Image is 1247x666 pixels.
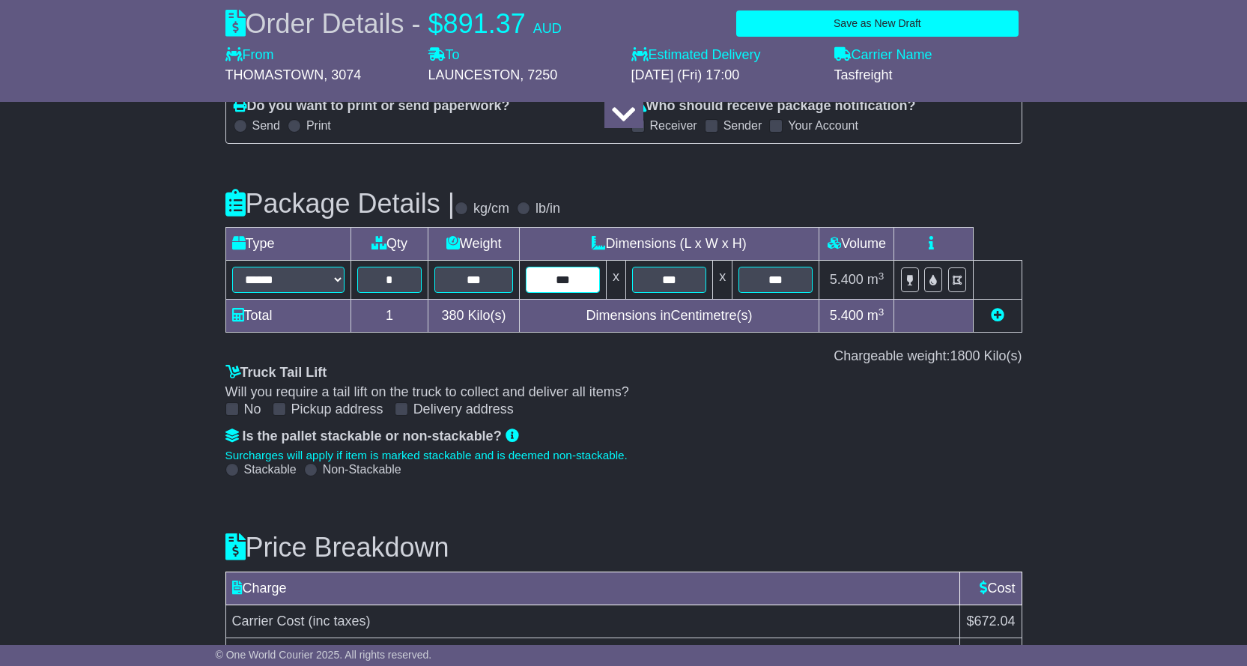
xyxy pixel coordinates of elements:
[879,306,885,318] sup: 3
[428,47,460,64] label: To
[950,348,980,363] span: 1800
[713,261,732,300] td: x
[225,348,1022,365] div: Chargeable weight: Kilo(s)
[830,308,864,323] span: 5.400
[428,8,443,39] span: $
[867,308,885,323] span: m
[631,47,819,64] label: Estimated Delivery
[225,189,455,219] h3: Package Details |
[966,614,1015,629] span: $672.04
[243,429,502,444] span: Is the pallet stackable or non-stackable?
[519,228,819,261] td: Dimensions (L x W x H)
[443,8,526,39] span: 891.37
[324,67,361,82] span: , 3074
[225,47,274,64] label: From
[351,300,428,333] td: 1
[291,402,383,418] label: Pickup address
[606,261,625,300] td: x
[834,47,932,64] label: Carrier Name
[225,300,351,333] td: Total
[351,228,428,261] td: Qty
[533,21,562,36] span: AUD
[520,67,557,82] span: , 7250
[225,228,351,261] td: Type
[428,300,519,333] td: Kilo(s)
[413,402,514,418] label: Delivery address
[225,449,1022,462] div: Surcharges will apply if item is marked stackable and is deemed non-stackable.
[736,10,1018,37] button: Save as New Draft
[428,228,519,261] td: Weight
[834,67,1022,84] div: Tasfreight
[323,462,401,476] label: Non-Stackable
[991,308,1004,323] a: Add new item
[234,98,510,115] label: Do you want to print or send paperwork?
[428,67,521,82] span: LAUNCESTON
[225,67,324,82] span: THOMASTOWN
[244,462,297,476] label: Stackable
[960,572,1022,605] td: Cost
[473,201,509,217] label: kg/cm
[519,300,819,333] td: Dimensions in Centimetre(s)
[225,384,1022,401] div: Will you require a tail lift on the truck to collect and deliver all items?
[442,308,464,323] span: 380
[879,270,885,282] sup: 3
[232,614,305,629] span: Carrier Cost
[216,649,432,661] span: © One World Courier 2025. All rights reserved.
[225,365,327,381] label: Truck Tail Lift
[244,402,261,418] label: No
[535,201,560,217] label: lb/in
[225,572,960,605] td: Charge
[309,614,371,629] span: (inc taxes)
[631,67,819,84] div: [DATE] (Fri) 17:00
[225,533,1022,563] h3: Price Breakdown
[819,228,894,261] td: Volume
[830,272,864,287] span: 5.400
[867,272,885,287] span: m
[225,7,562,40] div: Order Details -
